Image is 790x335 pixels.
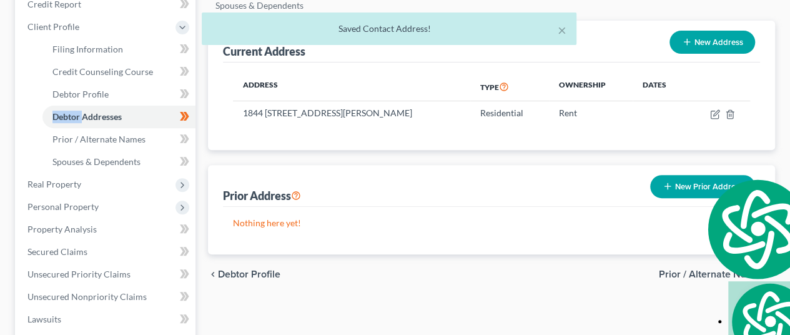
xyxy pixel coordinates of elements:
[52,156,141,167] span: Spouses & Dependents
[633,72,688,101] th: Dates
[52,44,123,54] span: Filing Information
[27,246,87,257] span: Secured Claims
[27,314,61,324] span: Lawsuits
[52,66,153,77] span: Credit Counseling Course
[27,224,97,234] span: Property Analysis
[218,269,280,279] span: Debtor Profile
[27,201,99,212] span: Personal Property
[27,179,81,189] span: Real Property
[470,101,549,125] td: Residential
[17,241,195,263] a: Secured Claims
[52,111,122,122] span: Debtor Addresses
[52,134,146,144] span: Prior / Alternate Names
[470,72,549,101] th: Type
[42,83,195,106] a: Debtor Profile
[42,106,195,128] a: Debtor Addresses
[17,263,195,286] a: Unsecured Priority Claims
[659,269,775,279] button: Prior / Alternate Names chevron_right
[27,269,131,279] span: Unsecured Priority Claims
[549,72,633,101] th: Ownership
[233,72,470,101] th: Address
[17,218,195,241] a: Property Analysis
[208,269,280,279] button: chevron_left Debtor Profile
[659,269,765,279] span: Prior / Alternate Names
[17,308,195,331] a: Lawsuits
[42,128,195,151] a: Prior / Alternate Names
[17,286,195,308] a: Unsecured Nonpriority Claims
[52,89,109,99] span: Debtor Profile
[212,22,566,35] div: Saved Contact Address!
[558,22,566,37] button: ×
[27,291,147,302] span: Unsecured Nonpriority Claims
[549,101,633,125] td: Rent
[42,61,195,83] a: Credit Counseling Course
[650,175,755,198] button: New Prior Address
[208,269,218,279] i: chevron_left
[42,151,195,173] a: Spouses & Dependents
[233,217,750,229] p: Nothing here yet!
[233,101,470,125] td: 1844 [STREET_ADDRESS][PERSON_NAME]
[223,188,301,203] div: Prior Address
